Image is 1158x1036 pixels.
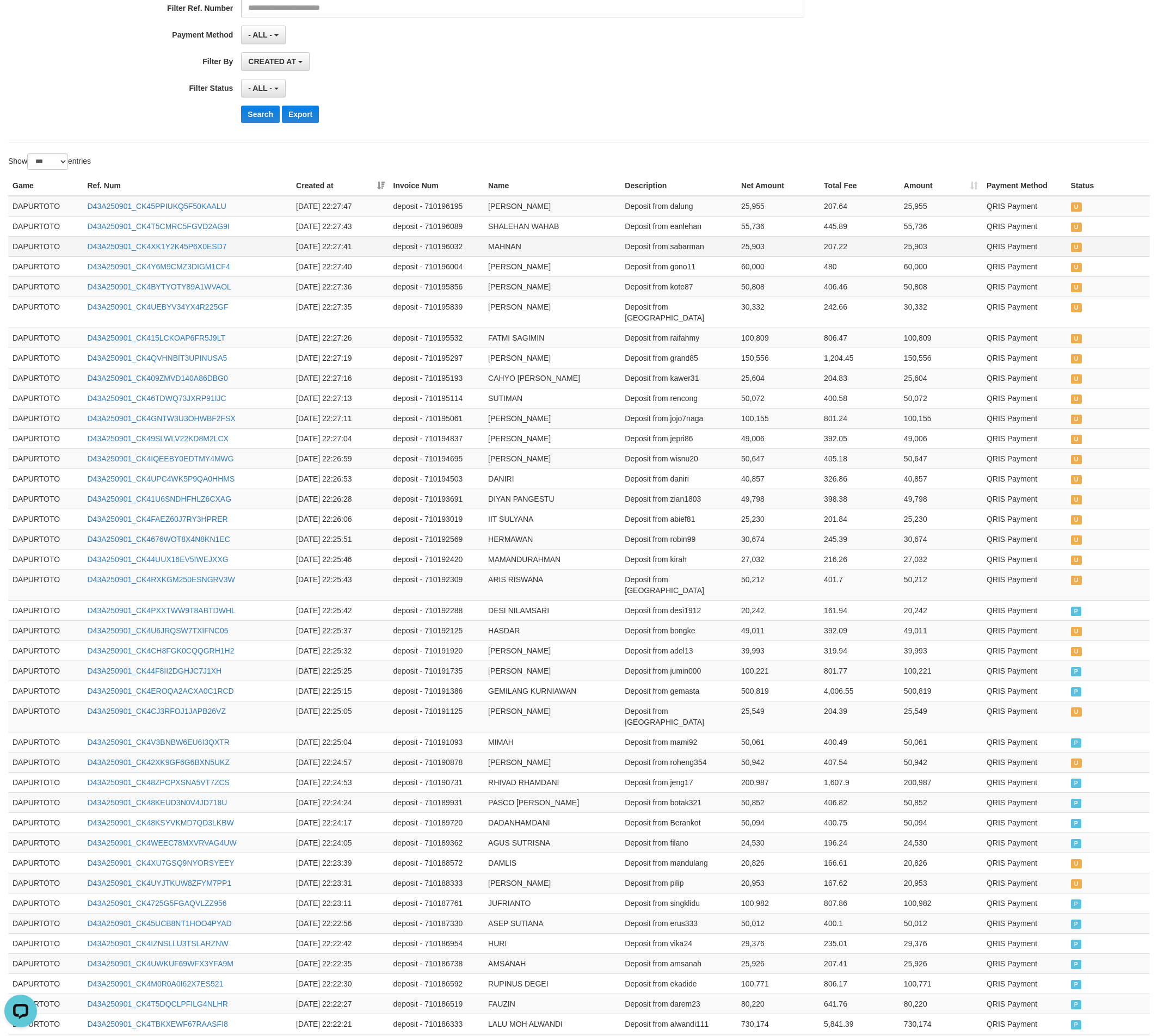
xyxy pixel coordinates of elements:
[620,176,737,196] th: Description
[87,242,226,251] a: D43A250901_CK4XK1Y2K45P6X0ESD7
[737,348,820,368] td: 150,556
[389,600,484,620] td: deposit - 710192288
[87,859,234,867] a: D43A250901_CK4XU7GSQ9NYORSYEEY
[241,106,280,123] button: Search
[8,428,83,448] td: DAPURTOTO
[982,569,1067,600] td: QRIS Payment
[820,328,900,348] td: 806.47
[292,196,389,217] td: [DATE] 22:27:47
[389,468,484,489] td: deposit - 710194503
[389,276,484,297] td: deposit - 710195856
[737,620,820,640] td: 49,011
[620,236,737,256] td: Deposit from sabarman
[820,196,900,217] td: 207.64
[620,196,737,217] td: Deposit from dalung
[820,448,900,468] td: 405.18
[900,256,982,276] td: 60,000
[1071,495,1082,504] span: UNPAID
[8,196,83,217] td: DAPURTOTO
[389,681,484,701] td: deposit - 710191386
[87,626,228,635] a: D43A250901_CK4U6JRQSW7TXIFNC05
[982,529,1067,549] td: QRIS Payment
[820,489,900,509] td: 398.38
[737,428,820,448] td: 49,006
[241,79,285,97] button: - ALL -
[900,529,982,549] td: 30,674
[27,153,68,170] select: Showentries
[87,707,225,716] a: D43A250901_CK4CJ3RFOJ1JAPB26VZ
[820,529,900,549] td: 245.39
[820,236,900,256] td: 207.22
[820,661,900,681] td: 801.77
[900,236,982,256] td: 25,903
[292,368,389,388] td: [DATE] 22:27:16
[620,368,737,388] td: Deposit from kawer31
[900,468,982,489] td: 40,857
[820,276,900,297] td: 406.46
[1071,455,1082,464] span: UNPAID
[292,661,389,681] td: [DATE] 22:25:25
[484,509,620,529] td: IIT SULYANA
[737,297,820,328] td: 30,332
[8,408,83,428] td: DAPURTOTO
[484,569,620,600] td: ARIS RISWANA
[1071,515,1082,525] span: UNPAID
[1071,576,1082,585] span: UNPAID
[1071,667,1082,676] span: PAID
[389,408,484,428] td: deposit - 710195061
[1071,435,1082,444] span: UNPAID
[292,640,389,661] td: [DATE] 22:25:32
[1071,415,1082,424] span: UNPAID
[389,428,484,448] td: deposit - 710194837
[484,368,620,388] td: CAHYO [PERSON_NAME]
[484,328,620,348] td: FATMI SAGIMIN
[620,328,737,348] td: Deposit from raifahmy
[1071,394,1082,404] span: UNPAID
[292,529,389,549] td: [DATE] 22:25:51
[8,509,83,529] td: DAPURTOTO
[1071,556,1082,565] span: UNPAID
[820,297,900,328] td: 242.66
[982,509,1067,529] td: QRIS Payment
[8,489,83,509] td: DAPURTOTO
[1071,243,1082,252] span: UNPAID
[1071,283,1082,292] span: UNPAID
[87,374,227,383] a: D43A250901_CK409ZMVD140A86DBG0
[620,661,737,681] td: Deposit from jumin000
[900,388,982,408] td: 50,072
[620,276,737,297] td: Deposit from kote87
[982,448,1067,468] td: QRIS Payment
[620,640,737,661] td: Deposit from adel13
[982,328,1067,348] td: QRIS Payment
[248,30,272,39] span: - ALL -
[8,276,83,297] td: DAPURTOTO
[484,489,620,509] td: DIYAN PANGESTU
[87,414,235,423] a: D43A250901_CK4GNTW3U3OHWBF2FSX
[1067,176,1150,196] th: Status
[8,640,83,661] td: DAPURTOTO
[248,84,272,92] span: - ALL -
[8,681,83,701] td: DAPURTOTO
[292,328,389,348] td: [DATE] 22:27:26
[1071,354,1082,363] span: UNPAID
[87,939,228,948] a: D43A250901_CK4IZNSLLU3TSLARZNW
[87,394,226,403] a: D43A250901_CK46TDWQ73JXRP91IJC
[484,549,620,569] td: MAMANDURAHMAN
[820,620,900,640] td: 392.09
[389,549,484,569] td: deposit - 710192420
[87,959,233,968] a: D43A250901_CK4UWKUF69WFX3YFA9M
[820,388,900,408] td: 400.58
[389,236,484,256] td: deposit - 710196032
[620,569,737,600] td: Deposit from [GEOGRAPHIC_DATA]
[737,549,820,569] td: 27,032
[1071,535,1082,545] span: UNPAID
[8,549,83,569] td: DAPURTOTO
[292,256,389,276] td: [DATE] 22:27:40
[820,176,900,196] th: Total Fee
[389,328,484,348] td: deposit - 710195532
[620,408,737,428] td: Deposit from jojo7naga
[87,354,227,362] a: D43A250901_CK4QVHNBIT3UPINUSA5
[900,681,982,701] td: 500,819
[1071,334,1082,343] span: UNPAID
[484,388,620,408] td: SUTIMAN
